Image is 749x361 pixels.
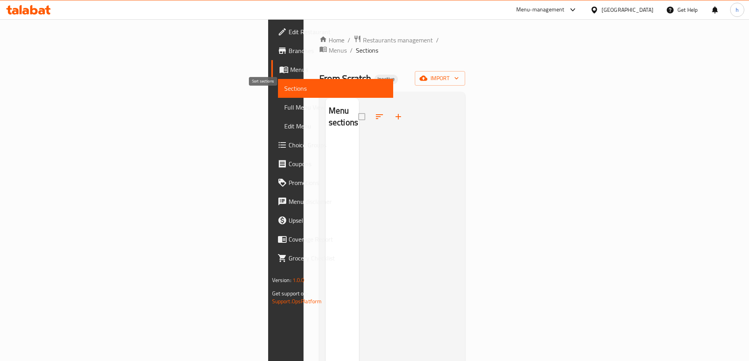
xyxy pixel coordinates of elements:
[271,211,393,230] a: Upsell
[278,79,393,98] a: Sections
[271,136,393,154] a: Choice Groups
[289,46,387,55] span: Branches
[289,178,387,187] span: Promotions
[289,216,387,225] span: Upsell
[278,98,393,117] a: Full Menu View
[289,159,387,169] span: Coupons
[284,121,387,131] span: Edit Menu
[271,60,393,79] a: Menus
[289,197,387,206] span: Menu disclaimer
[353,35,433,45] a: Restaurants management
[271,173,393,192] a: Promotions
[271,230,393,249] a: Coverage Report
[421,73,459,83] span: import
[271,41,393,60] a: Branches
[278,117,393,136] a: Edit Menu
[272,288,308,299] span: Get support on:
[415,71,465,86] button: import
[326,136,359,142] nav: Menu sections
[436,35,439,45] li: /
[289,27,387,37] span: Edit Restaurant
[289,253,387,263] span: Grocery Checklist
[284,84,387,93] span: Sections
[290,65,387,74] span: Menus
[289,235,387,244] span: Coverage Report
[271,22,393,41] a: Edit Restaurant
[389,107,408,126] button: Add section
[293,275,305,285] span: 1.0.0
[289,140,387,150] span: Choice Groups
[272,275,291,285] span: Version:
[602,5,653,14] div: [GEOGRAPHIC_DATA]
[516,5,565,15] div: Menu-management
[271,154,393,173] a: Coupons
[363,35,433,45] span: Restaurants management
[271,249,393,268] a: Grocery Checklist
[284,103,387,112] span: Full Menu View
[271,192,393,211] a: Menu disclaimer
[736,5,739,14] span: h
[272,296,322,306] a: Support.OpsPlatform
